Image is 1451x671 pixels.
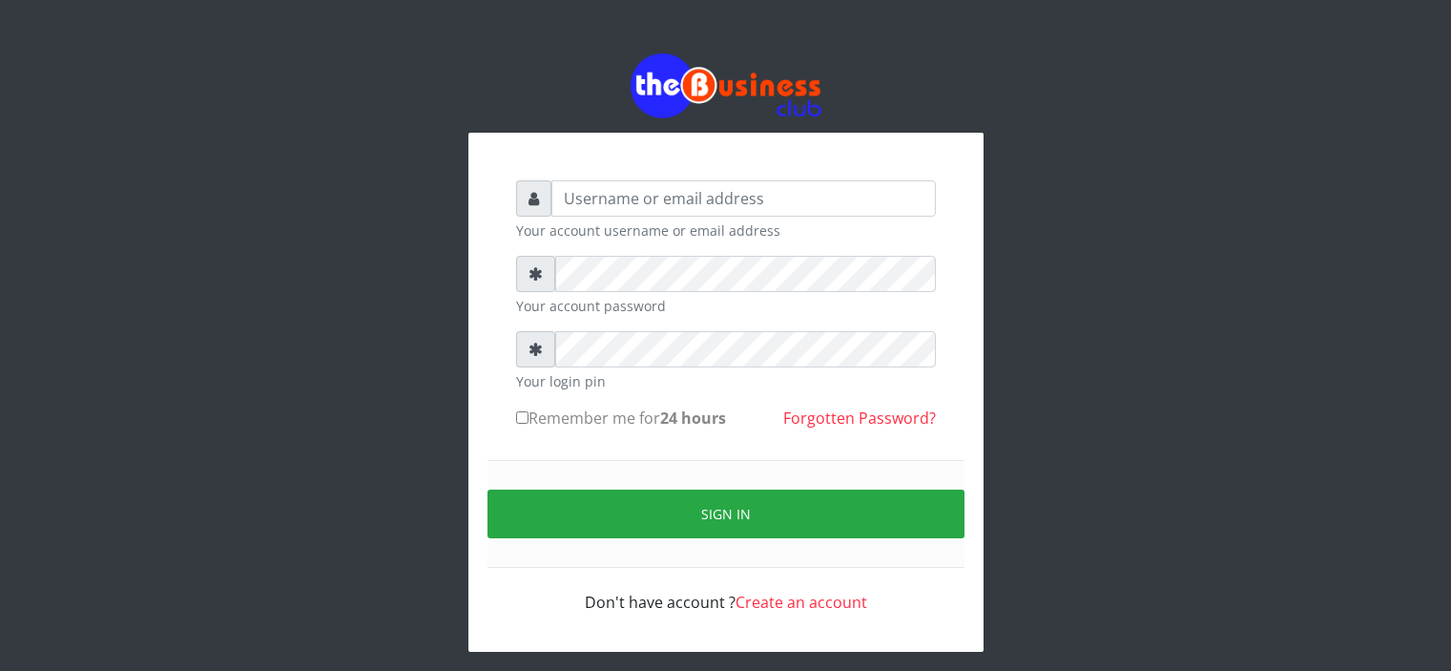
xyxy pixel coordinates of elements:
a: Forgotten Password? [783,408,936,429]
button: Sign in [487,490,964,538]
small: Your account username or email address [516,220,936,241]
input: Username or email address [551,180,936,217]
input: Remember me for24 hours [516,411,529,424]
a: Create an account [736,592,867,613]
small: Your login pin [516,371,936,391]
b: 24 hours [660,408,726,429]
div: Don't have account ? [516,568,936,614]
label: Remember me for [516,407,726,430]
small: Your account password [516,296,936,316]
